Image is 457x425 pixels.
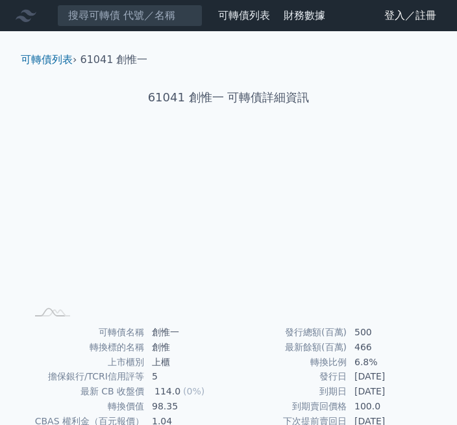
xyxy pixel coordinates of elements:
[347,340,431,355] td: 466
[228,384,347,399] td: 到期日
[152,384,183,399] div: 114.0
[144,399,228,414] td: 98.35
[144,355,228,370] td: 上櫃
[228,325,347,340] td: 發行總額(百萬)
[347,355,431,370] td: 6.8%
[21,52,77,68] li: ›
[183,386,204,396] span: (0%)
[374,5,447,26] a: 登入／註冊
[144,369,228,384] td: 5
[228,340,347,355] td: 最新餘額(百萬)
[228,355,347,370] td: 轉換比例
[26,355,144,370] td: 上市櫃別
[10,88,447,107] h1: 61041 創惟一 可轉債詳細資訊
[144,340,228,355] td: 創惟
[26,399,144,414] td: 轉換價值
[80,52,148,68] li: 61041 創惟一
[347,384,431,399] td: [DATE]
[57,5,203,27] input: 搜尋可轉債 代號／名稱
[284,9,325,21] a: 財務數據
[21,53,73,66] a: 可轉債列表
[228,399,347,414] td: 到期賣回價格
[26,325,144,340] td: 可轉債名稱
[26,384,144,399] td: 最新 CB 收盤價
[228,369,347,384] td: 發行日
[347,325,431,340] td: 500
[347,369,431,384] td: [DATE]
[26,340,144,355] td: 轉換標的名稱
[218,9,270,21] a: 可轉債列表
[26,369,144,384] td: 擔保銀行/TCRI信用評等
[392,363,457,425] iframe: Chat Widget
[144,325,228,340] td: 創惟一
[347,399,431,414] td: 100.0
